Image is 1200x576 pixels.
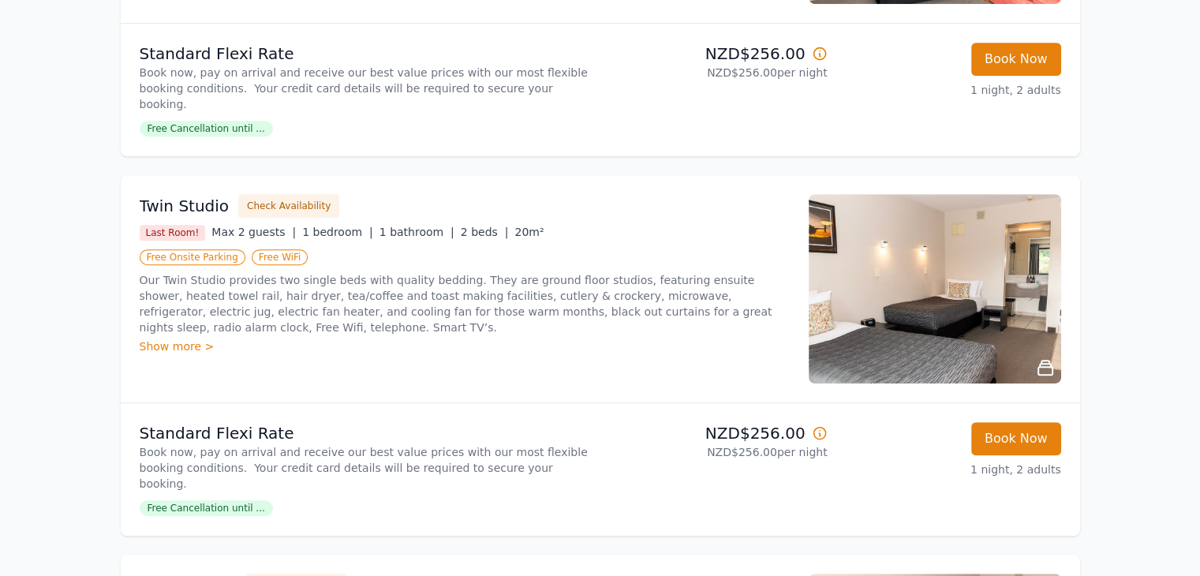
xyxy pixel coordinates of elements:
p: 1 night, 2 adults [840,82,1061,98]
button: Check Availability [238,194,339,218]
p: Standard Flexi Rate [140,43,594,65]
span: 1 bathroom | [379,226,454,238]
p: Our Twin Studio provides two single beds with quality bedding. They are ground floor studios, fea... [140,272,790,335]
span: 2 beds | [461,226,509,238]
span: Last Room! [140,225,206,241]
span: Max 2 guests | [211,226,296,238]
span: Free WiFi [252,249,308,265]
button: Book Now [971,422,1061,455]
button: Book Now [971,43,1061,76]
p: NZD$256.00 [607,43,828,65]
span: Free Onsite Parking [140,249,245,265]
p: Book now, pay on arrival and receive our best value prices with our most flexible booking conditi... [140,444,594,492]
p: 1 night, 2 adults [840,462,1061,477]
p: NZD$256.00 [607,422,828,444]
h3: Twin Studio [140,195,230,217]
p: NZD$256.00 per night [607,444,828,460]
div: Show more > [140,338,790,354]
p: Book now, pay on arrival and receive our best value prices with our most flexible booking conditi... [140,65,594,112]
span: Free Cancellation until ... [140,121,273,137]
p: NZD$256.00 per night [607,65,828,80]
span: 1 bedroom | [302,226,373,238]
p: Standard Flexi Rate [140,422,594,444]
span: 20m² [514,226,544,238]
span: Free Cancellation until ... [140,500,273,516]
